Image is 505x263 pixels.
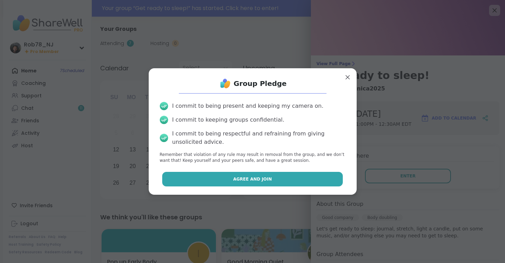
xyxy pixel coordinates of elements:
[234,79,287,88] h1: Group Pledge
[233,176,272,182] span: Agree and Join
[162,172,343,186] button: Agree and Join
[172,102,323,110] div: I commit to being present and keeping my camera on.
[172,116,285,124] div: I commit to keeping groups confidential.
[160,152,346,164] p: Remember that violation of any rule may result in removal from the group, and we don’t want that!...
[172,130,346,146] div: I commit to being respectful and refraining from giving unsolicited advice.
[218,77,232,90] img: ShareWell Logo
